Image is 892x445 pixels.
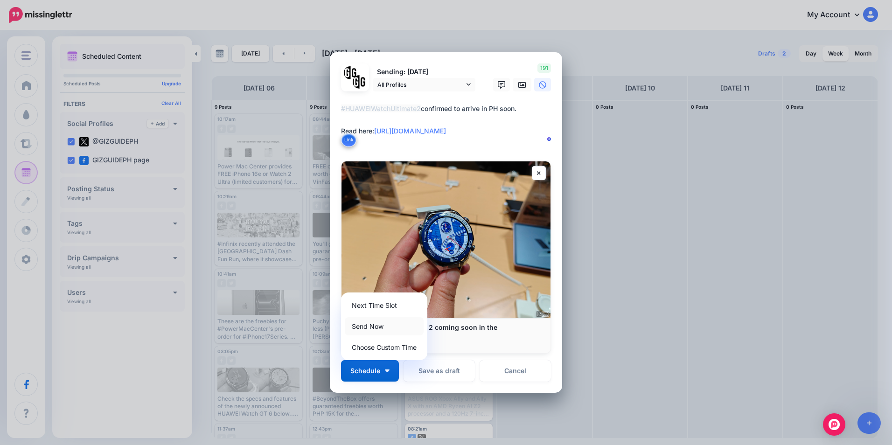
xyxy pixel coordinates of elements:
p: [DOMAIN_NAME] [351,340,541,348]
a: Send Now [345,317,424,335]
div: Open Intercom Messenger [823,413,845,436]
a: Cancel [480,360,551,382]
span: Schedule [350,368,380,374]
p: Sending: [DATE] [373,67,475,77]
button: Link [341,133,356,147]
img: JT5sWCfR-79925.png [353,75,366,89]
img: arrow-down-white.png [385,369,390,372]
button: Save as draft [404,360,475,382]
img: HUAWEI Watch Ultimate 2 coming soon in the Philippines [341,161,551,318]
span: All Profiles [377,80,464,90]
button: Schedule [341,360,399,382]
a: All Profiles [373,78,475,91]
div: Schedule [341,292,427,360]
a: Choose Custom Time [345,338,424,356]
textarea: To enrich screen reader interactions, please activate Accessibility in Grammarly extension settings [341,103,556,148]
span: 191 [537,63,551,73]
div: confirmed to arrive in PH soon. Read here: [341,103,556,137]
img: 353459792_649996473822713_4483302954317148903_n-bsa138318.png [344,66,357,80]
a: Next Time Slot [345,296,424,314]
